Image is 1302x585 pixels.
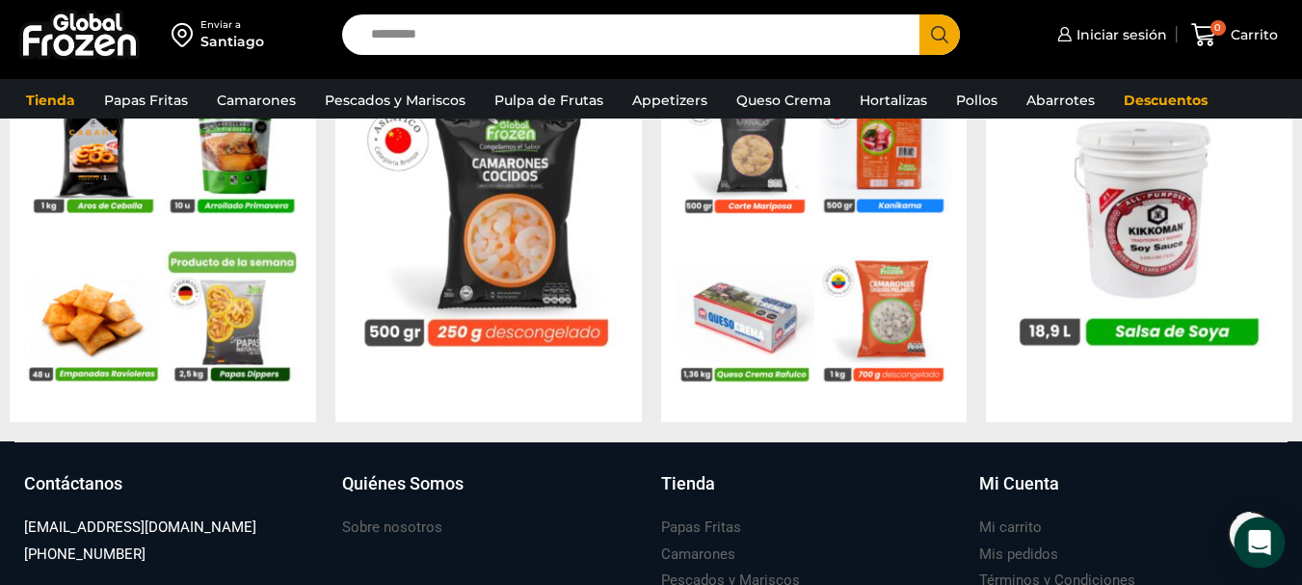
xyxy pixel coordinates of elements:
a: Abarrotes [1017,82,1104,119]
a: Pescados y Mariscos [315,82,475,119]
a: Mis pedidos [979,542,1058,568]
a: [EMAIL_ADDRESS][DOMAIN_NAME] [24,515,256,541]
a: Mi carrito [979,515,1042,541]
span: 0 [1210,20,1226,36]
div: Open Intercom Messenger [1235,518,1286,569]
h3: Sobre nosotros [342,518,442,538]
a: Appetizers [623,82,717,119]
a: Mi Cuenta [979,471,1278,516]
a: Pulpa de Frutas [485,82,613,119]
h3: Mis pedidos [979,545,1058,565]
h3: Tienda [661,471,715,496]
a: [PHONE_NUMBER] [24,542,146,568]
a: Pollos [946,82,1007,119]
h3: Mi Cuenta [979,471,1059,496]
a: Hortalizas [850,82,937,119]
h3: Contáctanos [24,471,122,496]
span: Iniciar sesión [1072,25,1167,44]
h3: Quiénes Somos [342,471,464,496]
a: Tienda [16,82,85,119]
div: Santiago [200,32,264,51]
a: Contáctanos [24,471,323,516]
h3: Papas Fritas [661,518,741,538]
a: Quiénes Somos [342,471,641,516]
h3: Camarones [661,545,735,565]
img: address-field-icon.svg [172,18,200,51]
h3: [PHONE_NUMBER] [24,545,146,565]
button: Search button [919,14,960,55]
a: Sobre nosotros [342,515,442,541]
h3: Mi carrito [979,518,1042,538]
a: Papas Fritas [94,82,198,119]
a: Iniciar sesión [1052,15,1167,54]
h3: [EMAIL_ADDRESS][DOMAIN_NAME] [24,518,256,538]
a: Camarones [207,82,306,119]
div: Enviar a [200,18,264,32]
a: Descuentos [1114,82,1217,119]
a: Queso Crema [727,82,840,119]
a: 0 Carrito [1186,13,1283,58]
a: Papas Fritas [661,515,741,541]
a: Camarones [661,542,735,568]
a: Tienda [661,471,960,516]
span: Carrito [1226,25,1278,44]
